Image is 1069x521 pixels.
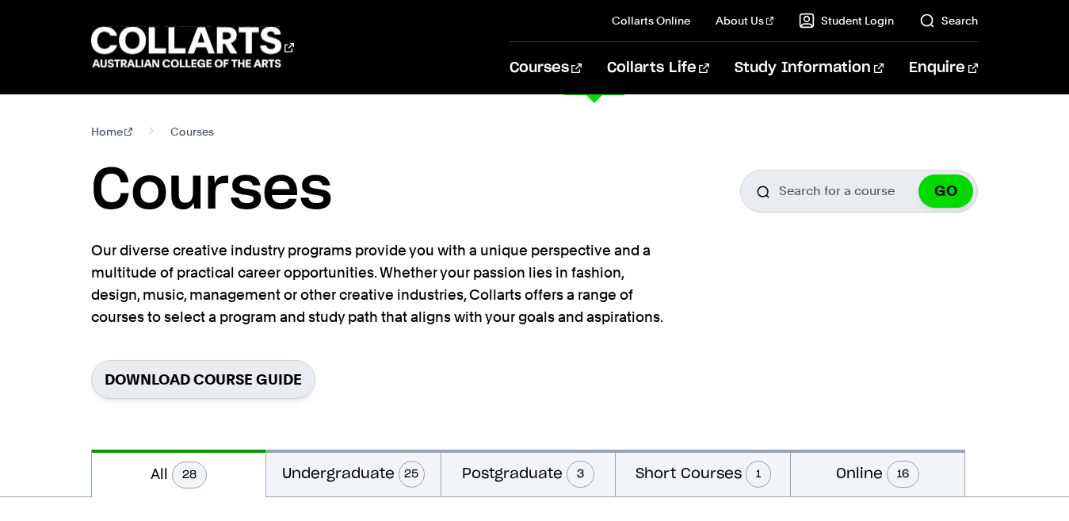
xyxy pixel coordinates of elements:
[567,461,594,488] span: 3
[919,13,978,29] a: Search
[716,13,774,29] a: About Us
[918,174,973,208] button: GO
[887,461,919,488] span: 16
[399,461,425,488] span: 25
[91,25,294,70] div: Go to homepage
[607,42,709,94] a: Collarts Life
[91,155,332,227] h1: Courses
[91,239,670,328] p: Our diverse creative industry programs provide you with a unique perspective and a multitude of p...
[172,462,207,488] span: 28
[92,450,266,497] button: All28
[91,121,133,143] a: Home
[266,450,441,496] button: Undergraduate25
[909,42,978,94] a: Enquire
[170,121,214,143] span: Courses
[612,13,690,29] a: Collarts Online
[740,170,978,213] input: Search for a course
[510,42,582,94] a: Courses
[441,450,616,496] button: Postgraduate3
[91,360,315,399] a: Download Course Guide
[791,450,965,496] button: Online16
[746,461,771,488] span: 1
[616,450,790,496] button: Short Courses1
[799,13,894,29] a: Student Login
[735,42,884,94] a: Study Information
